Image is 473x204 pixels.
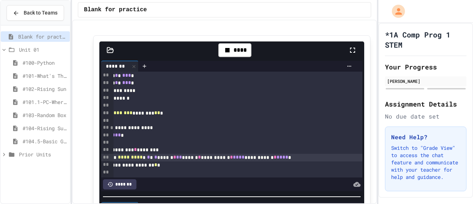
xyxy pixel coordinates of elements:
div: [PERSON_NAME] [387,78,464,84]
span: #104-Rising Sun Plus [23,124,67,132]
span: Back to Teams [24,9,57,17]
button: Back to Teams [7,5,64,21]
span: #101.1-PC-Where am I? [23,98,67,106]
span: #102-Rising Sun [23,85,67,93]
span: #101-What's This ?? [23,72,67,80]
h3: Need Help? [391,133,460,141]
div: My Account [384,3,407,20]
span: Blank for practice [84,5,147,14]
h2: Your Progress [385,62,466,72]
span: #100-Python [23,59,67,67]
span: Blank for practice [18,33,67,40]
h2: Assignment Details [385,99,466,109]
div: No due date set [385,112,466,121]
span: Unit 01 [19,46,67,53]
p: Switch to "Grade View" to access the chat feature and communicate with your teacher for help and ... [391,144,460,181]
span: #104.5-Basic Graphics Review [23,137,67,145]
span: Prior Units [19,151,67,158]
span: #103-Random Box [23,111,67,119]
h1: *1A Comp Prog 1 STEM [385,29,466,50]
